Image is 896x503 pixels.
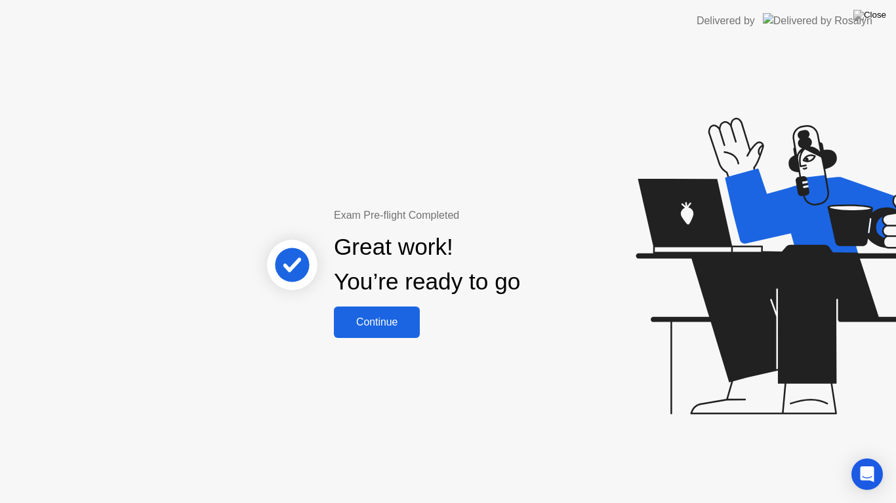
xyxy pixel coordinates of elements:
[851,458,883,490] div: Open Intercom Messenger
[853,10,886,20] img: Close
[338,316,416,328] div: Continue
[697,13,755,29] div: Delivered by
[763,13,872,28] img: Delivered by Rosalyn
[334,208,605,223] div: Exam Pre-flight Completed
[334,230,520,299] div: Great work! You’re ready to go
[334,307,420,338] button: Continue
